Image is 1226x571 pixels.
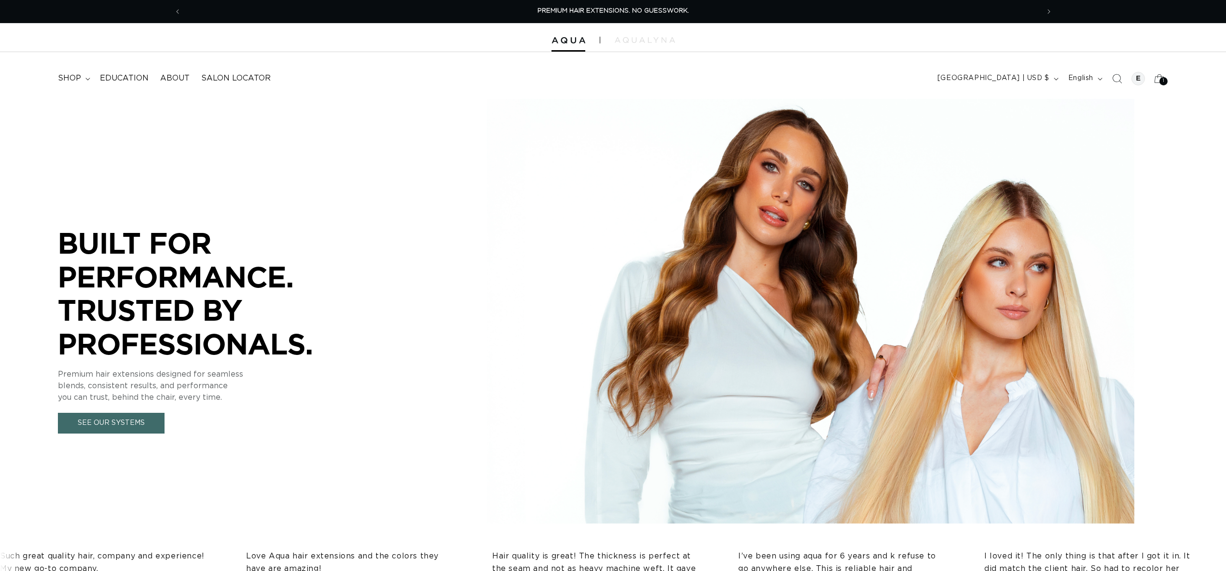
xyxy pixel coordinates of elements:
[937,73,1049,83] span: [GEOGRAPHIC_DATA] | USD $
[932,69,1062,88] button: [GEOGRAPHIC_DATA] | USD $
[195,68,276,89] a: Salon Locator
[58,368,347,403] p: Premium hair extensions designed for seamless blends, consistent results, and performance you can...
[58,226,347,360] p: BUILT FOR PERFORMANCE. TRUSTED BY PROFESSIONALS.
[58,73,81,83] span: shop
[1163,77,1165,85] span: 1
[52,68,94,89] summary: shop
[1106,68,1128,89] summary: Search
[201,73,271,83] span: Salon Locator
[167,2,188,21] button: Previous announcement
[551,37,585,44] img: Aqua Hair Extensions
[160,73,190,83] span: About
[1062,69,1106,88] button: English
[615,37,675,43] img: aqualyna.com
[537,8,689,14] span: PREMIUM HAIR EXTENSIONS. NO GUESSWORK.
[58,413,165,434] a: See Our Systems
[1038,2,1060,21] button: Next announcement
[100,73,149,83] span: Education
[94,68,154,89] a: Education
[1068,73,1093,83] span: English
[154,68,195,89] a: About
